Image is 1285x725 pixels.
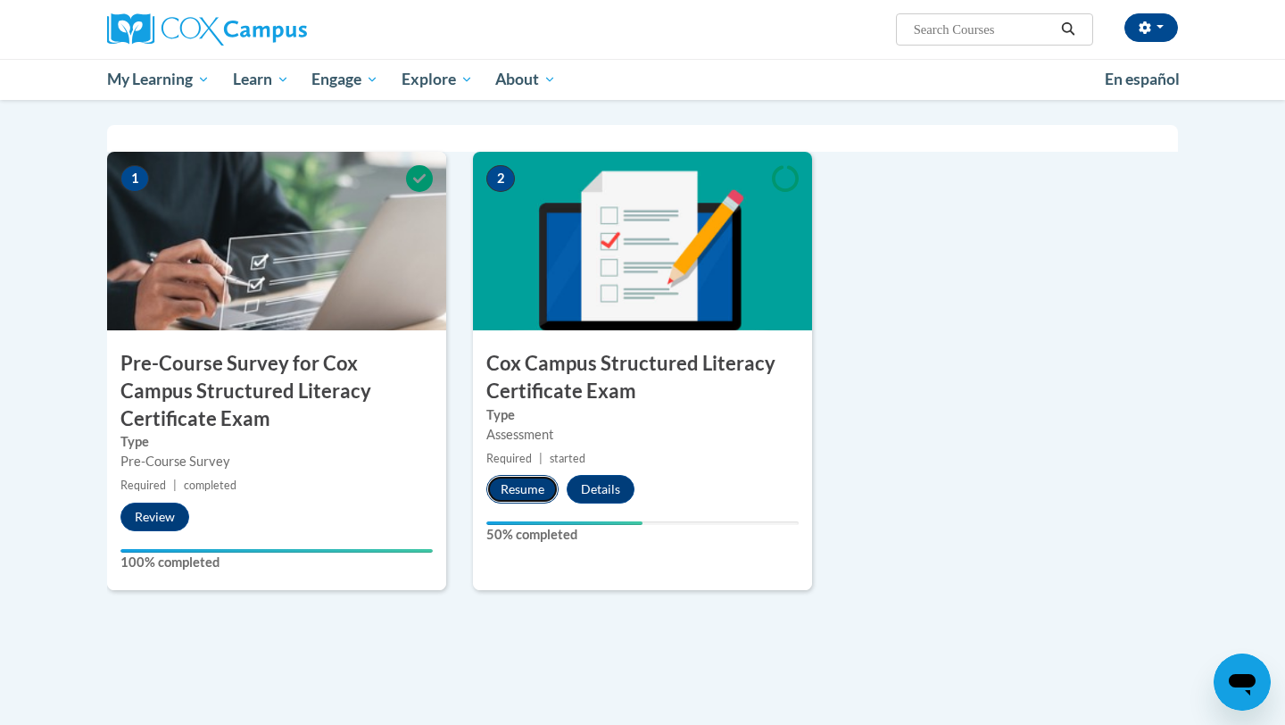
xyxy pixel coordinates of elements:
span: En español [1105,70,1180,88]
a: My Learning [95,59,221,100]
span: | [173,479,177,492]
input: Search Courses [912,19,1055,40]
label: 50% completed [486,525,799,545]
span: Required [120,479,166,492]
span: 1 [120,165,149,192]
div: Your progress [120,549,433,553]
span: | [539,452,543,465]
iframe: Button to launch messaging window [1214,654,1271,711]
span: About [495,69,556,90]
h3: Pre-Course Survey for Cox Campus Structured Literacy Certificate Exam [107,350,446,432]
span: completed [184,479,236,492]
span: 2 [486,165,515,192]
div: Pre-Course Survey [120,452,433,471]
img: Course Image [473,152,812,330]
span: started [550,452,585,465]
label: 100% completed [120,553,433,572]
img: Cox Campus [107,13,307,46]
button: Details [567,475,634,504]
span: Engage [311,69,378,90]
a: Explore [390,59,485,100]
button: Review [120,503,189,531]
div: Main menu [80,59,1205,100]
h3: Cox Campus Structured Literacy Certificate Exam [473,350,812,405]
label: Type [120,432,433,452]
a: Cox Campus [107,13,446,46]
span: My Learning [107,69,210,90]
label: Type [486,405,799,425]
img: Course Image [107,152,446,330]
a: Learn [221,59,301,100]
a: En español [1093,61,1191,98]
button: Resume [486,475,559,504]
button: Search [1055,19,1082,40]
span: Learn [233,69,289,90]
span: Required [486,452,532,465]
span: Explore [402,69,473,90]
div: Assessment [486,425,799,445]
div: Your progress [486,521,642,525]
a: About [485,59,568,100]
button: Account Settings [1124,13,1178,42]
a: Engage [300,59,390,100]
